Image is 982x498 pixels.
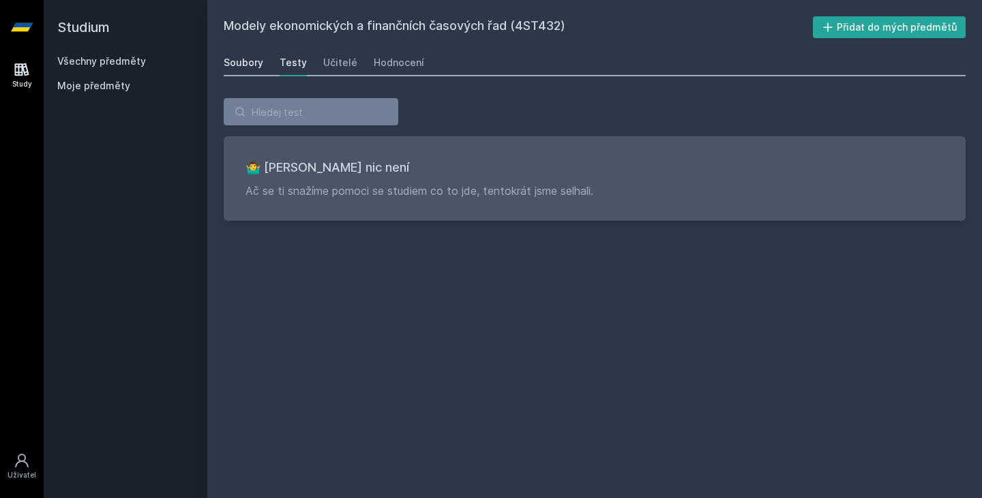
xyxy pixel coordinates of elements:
[245,183,944,199] p: Ač se ti snažíme pomoci se studiem co to jde, tentokrát jsme selhali.
[323,49,357,76] a: Učitelé
[224,49,263,76] a: Soubory
[280,49,307,76] a: Testy
[3,446,41,487] a: Uživatel
[12,79,32,89] div: Study
[8,470,36,480] div: Uživatel
[813,16,966,38] button: Přidat do mých předmětů
[374,56,424,69] div: Hodnocení
[57,79,130,93] span: Moje předměty
[245,158,944,177] h3: 🤷‍♂️ [PERSON_NAME] nic není
[280,56,307,69] div: Testy
[323,56,357,69] div: Učitelé
[224,98,398,125] input: Hledej test
[224,56,263,69] div: Soubory
[224,16,813,38] h2: Modely ekonomických a finančních časových řad (4ST432)
[374,49,424,76] a: Hodnocení
[3,55,41,96] a: Study
[57,55,146,67] a: Všechny předměty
